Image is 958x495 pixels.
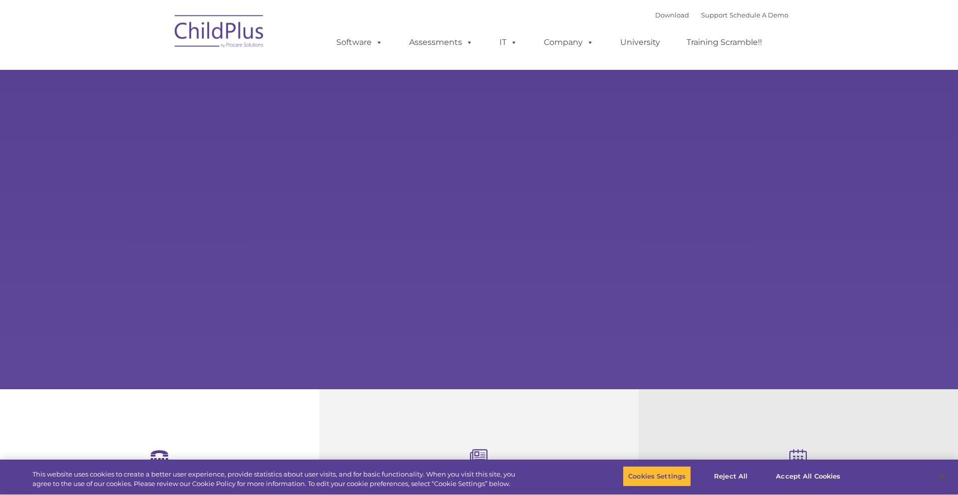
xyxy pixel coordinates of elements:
font: | [655,11,788,19]
a: University [610,32,670,52]
a: Download [655,11,689,19]
button: Accept All Cookies [770,466,846,487]
button: Reject All [700,466,762,487]
a: Schedule A Demo [729,11,788,19]
button: Cookies Settings [623,466,691,487]
a: IT [489,32,527,52]
a: Software [326,32,393,52]
div: This website uses cookies to create a better user experience, provide statistics about user visit... [32,470,527,489]
a: Support [701,11,727,19]
a: Company [534,32,604,52]
a: Assessments [399,32,483,52]
img: ChildPlus by Procare Solutions [170,8,269,58]
button: Close [931,466,953,488]
a: Training Scramble!! [677,32,772,52]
